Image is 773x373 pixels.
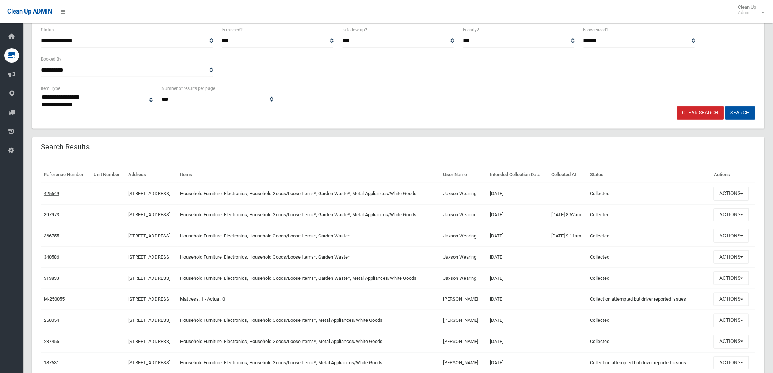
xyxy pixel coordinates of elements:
[441,247,487,268] td: Jaxson Wearing
[44,191,59,196] a: 425649
[587,167,711,183] th: Status
[178,289,441,310] td: Mattress: 1 - Actual: 0
[178,204,441,225] td: Household Furniture, Electronics, Household Goods/Loose Items*, Garden Waste*, Metal Appliances/W...
[7,8,52,15] span: Clean Up ADMIN
[487,204,548,225] td: [DATE]
[44,296,65,302] a: M-250055
[128,233,170,239] a: [STREET_ADDRESS]
[441,268,487,289] td: Jaxson Wearing
[44,212,59,217] a: 397973
[487,331,548,352] td: [DATE]
[44,275,59,281] a: 313833
[714,271,749,285] button: Actions
[178,268,441,289] td: Household Furniture, Electronics, Household Goods/Loose Items*, Garden Waste*, Metal Appliances/W...
[44,339,59,344] a: 237455
[487,167,548,183] th: Intended Collection Date
[178,247,441,268] td: Household Furniture, Electronics, Household Goods/Loose Items*, Garden Waste*
[44,233,59,239] a: 366755
[44,360,59,365] a: 187631
[677,106,724,120] a: Clear Search
[128,254,170,260] a: [STREET_ADDRESS]
[714,314,749,327] button: Actions
[342,26,367,34] label: Is follow up?
[548,167,587,183] th: Collected At
[441,167,487,183] th: User Name
[587,289,711,310] td: Collection attempted but driver reported issues
[487,247,548,268] td: [DATE]
[714,335,749,349] button: Actions
[463,26,479,34] label: Is early?
[222,26,243,34] label: Is missed?
[714,356,749,370] button: Actions
[587,331,711,352] td: Collected
[178,331,441,352] td: Household Furniture, Electronics, Household Goods/Loose Items*, Metal Appliances/White Goods
[178,310,441,331] td: Household Furniture, Electronics, Household Goods/Loose Items*, Metal Appliances/White Goods
[128,317,170,323] a: [STREET_ADDRESS]
[587,247,711,268] td: Collected
[441,204,487,225] td: Jaxson Wearing
[441,225,487,247] td: Jaxson Wearing
[441,331,487,352] td: [PERSON_NAME]
[583,26,609,34] label: Is oversized?
[714,187,749,201] button: Actions
[441,289,487,310] td: [PERSON_NAME]
[735,4,764,15] span: Clean Up
[714,229,749,243] button: Actions
[44,254,59,260] a: 340586
[714,293,749,306] button: Actions
[725,106,755,120] button: Search
[32,140,98,154] header: Search Results
[41,167,91,183] th: Reference Number
[128,275,170,281] a: [STREET_ADDRESS]
[548,225,587,247] td: [DATE] 9:11am
[161,84,215,92] label: Number of results per page
[587,225,711,247] td: Collected
[714,250,749,264] button: Actions
[738,10,757,15] small: Admin
[587,310,711,331] td: Collected
[128,360,170,365] a: [STREET_ADDRESS]
[128,339,170,344] a: [STREET_ADDRESS]
[587,183,711,204] td: Collected
[178,183,441,204] td: Household Furniture, Electronics, Household Goods/Loose Items*, Garden Waste*, Metal Appliances/W...
[41,84,60,92] label: Item Type
[441,183,487,204] td: Jaxson Wearing
[128,212,170,217] a: [STREET_ADDRESS]
[548,204,587,225] td: [DATE] 8:52am
[91,167,126,183] th: Unit Number
[41,55,61,63] label: Booked By
[487,268,548,289] td: [DATE]
[487,183,548,204] td: [DATE]
[711,167,755,183] th: Actions
[487,225,548,247] td: [DATE]
[487,289,548,310] td: [DATE]
[714,208,749,222] button: Actions
[128,191,170,196] a: [STREET_ADDRESS]
[178,225,441,247] td: Household Furniture, Electronics, Household Goods/Loose Items*, Garden Waste*
[44,317,59,323] a: 250054
[41,26,54,34] label: Status
[487,310,548,331] td: [DATE]
[587,204,711,225] td: Collected
[125,167,177,183] th: Address
[178,167,441,183] th: Items
[128,296,170,302] a: [STREET_ADDRESS]
[587,268,711,289] td: Collected
[441,310,487,331] td: [PERSON_NAME]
